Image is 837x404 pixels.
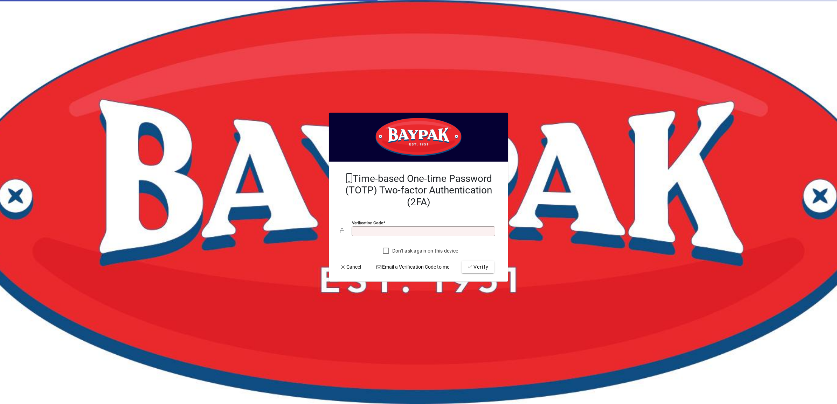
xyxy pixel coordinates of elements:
[376,263,450,271] span: Email a Verification Code to me
[337,261,364,273] button: Cancel
[467,263,489,271] span: Verify
[340,263,361,271] span: Cancel
[352,220,383,225] mat-label: Verification code
[340,173,497,208] h2: Time-based One-time Password (TOTP) Two-factor Authentication (2FA)
[373,261,452,273] button: Email a Verification Code to me
[462,261,494,273] button: Verify
[391,247,458,254] label: Don't ask again on this device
